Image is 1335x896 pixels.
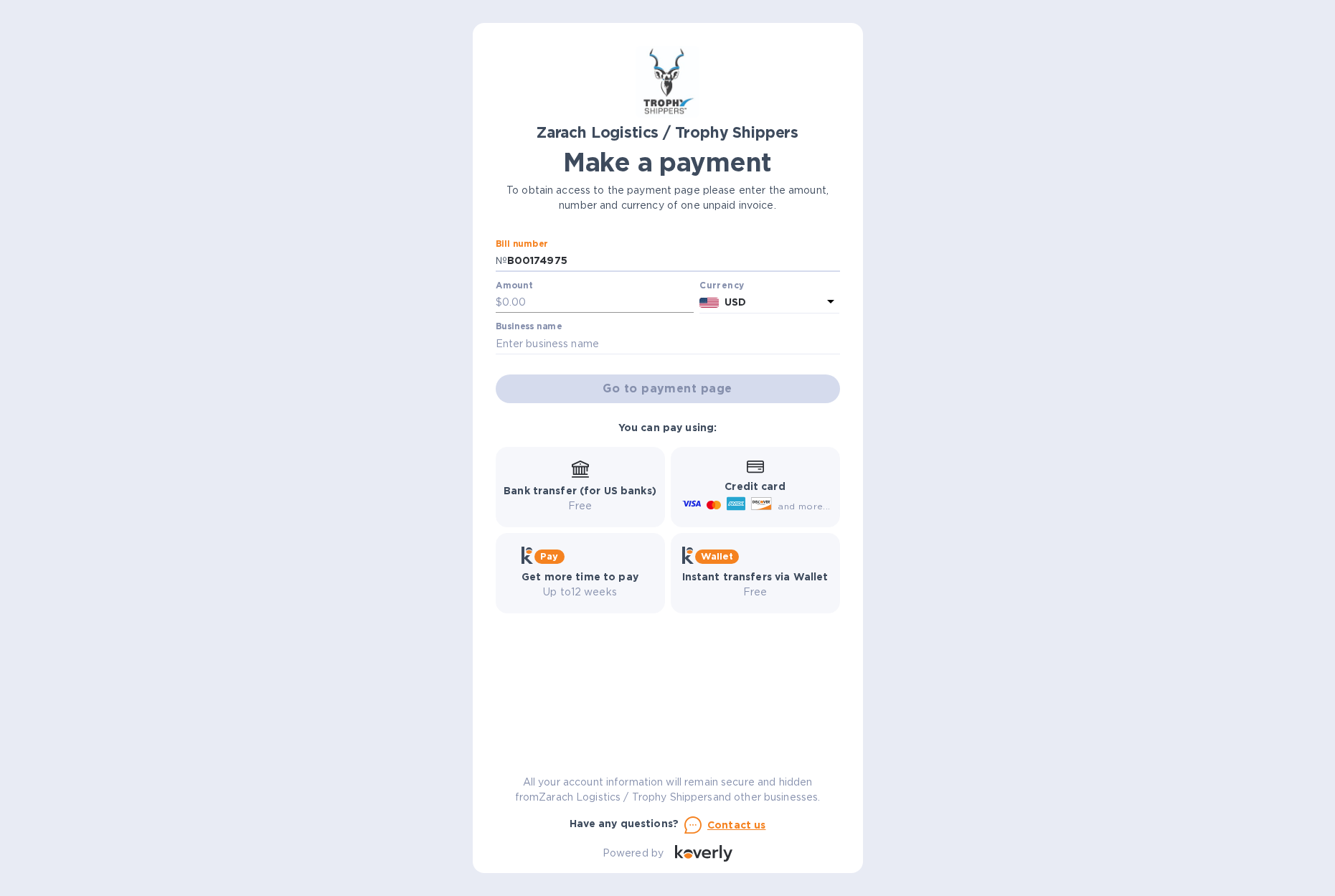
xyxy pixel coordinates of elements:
[507,250,840,272] input: Enter bill number
[496,281,532,290] label: Amount
[778,501,830,511] span: and more...
[522,585,638,600] p: Up to 12 weeks
[496,295,502,310] p: $
[496,775,840,805] p: All your account information will remain secure and hidden from Zarach Logistics / Trophy Shipper...
[537,123,798,141] b: Zarach Logistics / Trophy Shippers
[701,551,734,562] b: Wallet
[496,253,507,268] p: №
[725,296,746,308] b: USD
[618,422,717,433] b: You can pay using:
[725,481,785,492] b: Credit card
[496,183,840,213] p: To obtain access to the payment page please enter the amount, number and currency of one unpaid i...
[570,818,679,829] b: Have any questions?
[496,240,547,249] label: Bill number
[707,819,766,831] u: Contact us
[603,846,664,861] p: Powered by
[682,571,829,583] b: Instant transfers via Wallet
[504,485,656,496] b: Bank transfer (for US banks)
[540,551,558,562] b: Pay
[496,323,562,331] label: Business name
[699,298,719,308] img: USD
[699,280,744,291] b: Currency
[522,571,638,583] b: Get more time to pay
[496,333,840,354] input: Enter business name
[496,147,840,177] h1: Make a payment
[502,292,694,313] input: 0.00
[504,499,656,514] p: Free
[682,585,829,600] p: Free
